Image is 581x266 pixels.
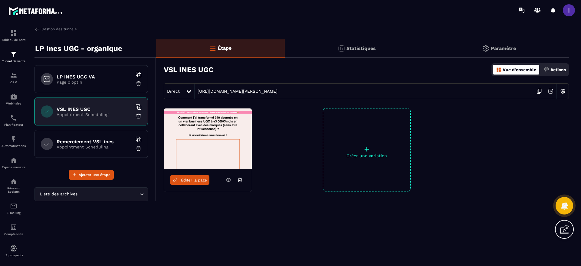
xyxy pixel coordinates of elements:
a: Éditer la page [170,175,209,185]
img: arrow [34,26,40,32]
input: Search for option [79,191,138,198]
img: logo [8,5,63,16]
img: automations [10,157,17,164]
a: accountantaccountantComptabilité [2,219,26,240]
span: Ajouter une étape [79,172,110,178]
p: Espace membre [2,165,26,169]
p: LP Ines UGC - organique [35,42,122,55]
a: social-networksocial-networkRéseaux Sociaux [2,173,26,198]
p: + [323,145,410,153]
p: Vue d'ensemble [503,67,536,72]
p: Appointment Scheduling [57,145,132,149]
h6: Remerciement VSL ines [57,139,132,145]
img: formation [10,51,17,58]
div: Search for option [34,187,148,201]
img: accountant [10,224,17,231]
img: dashboard-orange.40269519.svg [496,67,501,72]
img: social-network [10,178,17,185]
img: automations [10,93,17,100]
img: automations [10,245,17,252]
p: Planificateur [2,123,26,126]
a: automationsautomationsAutomatisations [2,131,26,152]
img: automations [10,135,17,143]
img: formation [10,72,17,79]
span: Direct [167,89,180,94]
img: stats.20deebd0.svg [338,45,345,52]
span: Liste des archives [38,191,79,198]
p: Comptabilité [2,232,26,236]
img: formation [10,29,17,37]
a: formationformationTunnel de vente [2,46,26,67]
p: Statistiques [346,45,376,51]
a: automationsautomationsWebinaire [2,88,26,110]
p: Tunnel de vente [2,59,26,63]
h6: LP INES UGC VA [57,74,132,80]
a: [URL][DOMAIN_NAME][PERSON_NAME] [195,89,277,94]
a: Gestion des tunnels [34,26,77,32]
img: scheduler [10,114,17,121]
p: Paramètre [491,45,516,51]
p: Créer une variation [323,153,410,158]
p: Appointment Scheduling [57,112,132,117]
img: trash [136,81,142,87]
img: image [164,108,252,169]
p: Page d'optin [57,80,132,85]
img: arrow-next.bcc2205e.svg [545,85,556,97]
span: Éditer la page [181,178,207,182]
img: trash [136,145,142,151]
a: schedulerschedulerPlanificateur [2,110,26,131]
p: Actions [550,67,566,72]
button: Ajouter une étape [69,170,114,180]
img: actions.d6e523a2.png [544,67,549,72]
p: Webinaire [2,102,26,105]
a: automationsautomationsEspace membre [2,152,26,173]
h6: VSL INES UGC [57,106,132,112]
a: formationformationCRM [2,67,26,88]
p: Réseaux Sociaux [2,187,26,193]
p: CRM [2,81,26,84]
p: E-mailing [2,211,26,214]
p: Étape [218,45,231,51]
p: IA prospects [2,254,26,257]
a: emailemailE-mailing [2,198,26,219]
img: setting-gr.5f69749f.svg [482,45,489,52]
a: formationformationTableau de bord [2,25,26,46]
p: Automatisations [2,144,26,148]
p: Tableau de bord [2,38,26,42]
img: trash [136,113,142,119]
h3: VSL INES UGC [164,65,213,74]
img: email [10,202,17,210]
img: bars-o.4a397970.svg [209,45,216,52]
img: setting-w.858f3a88.svg [557,85,569,97]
